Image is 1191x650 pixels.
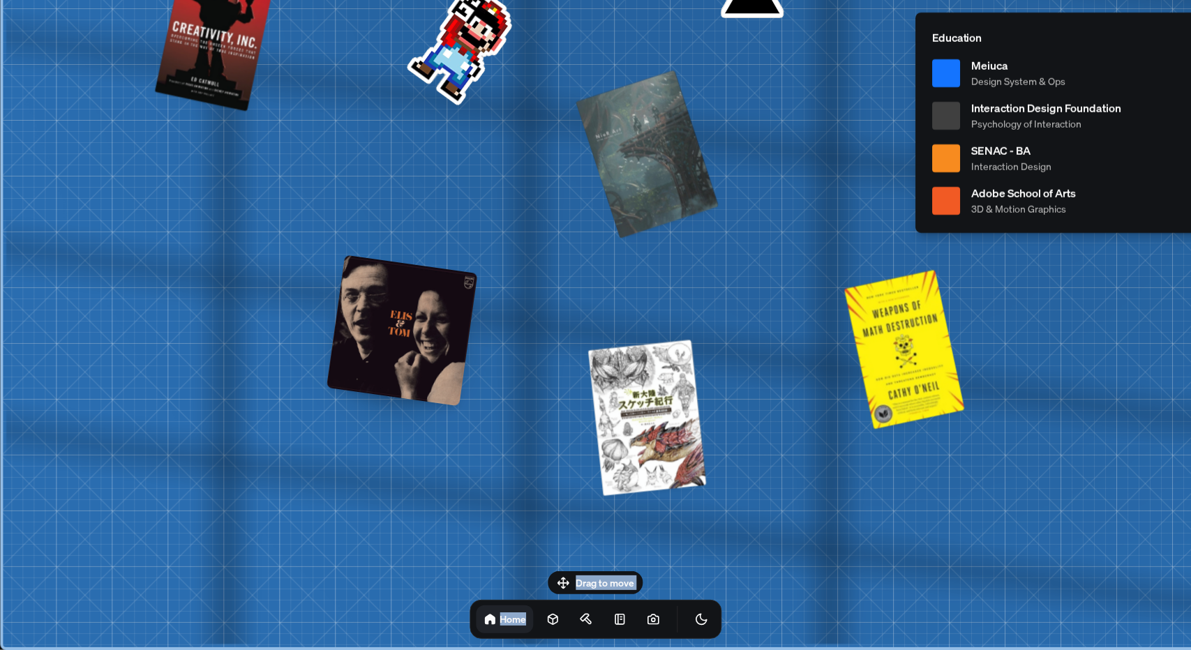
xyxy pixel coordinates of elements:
span: Design System & Ops [971,74,1065,89]
span: 3D & Motion Graphics [971,202,1076,216]
h1: Home [500,612,526,626]
span: SENAC - BA [971,142,1051,159]
span: Adobe School of Arts [971,185,1076,202]
span: Psychology of Interaction [971,116,1121,131]
span: Meiuca [971,57,1065,74]
a: Home [476,605,533,633]
span: Interaction Design Foundation [971,100,1121,116]
button: Toggle Theme [687,605,715,633]
span: Interaction Design [971,159,1051,174]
